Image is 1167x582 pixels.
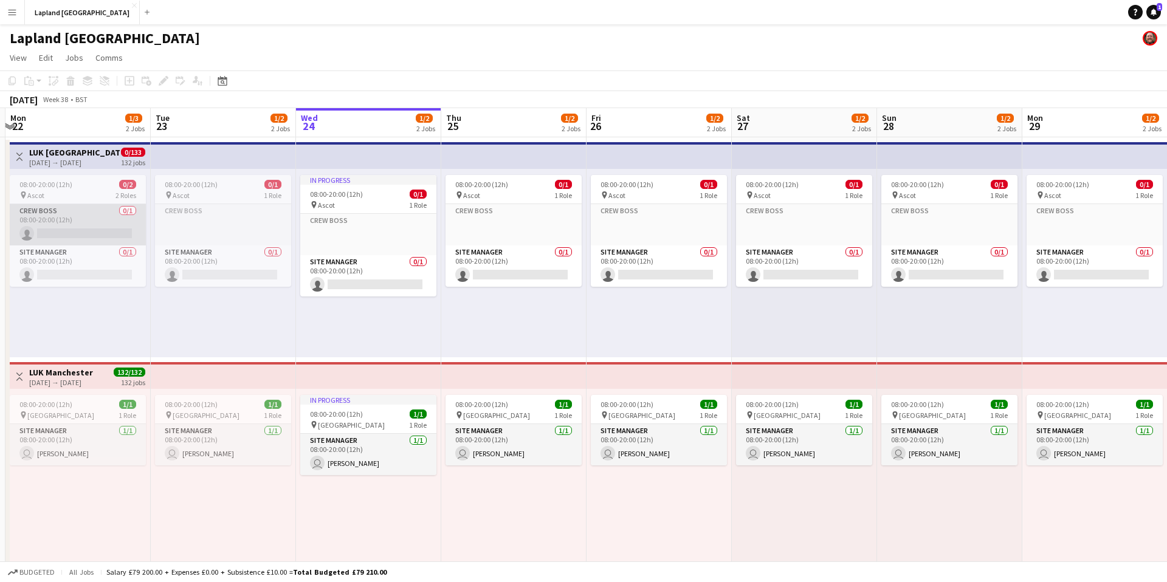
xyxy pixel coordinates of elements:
[852,124,871,133] div: 2 Jobs
[10,112,26,123] span: Mon
[67,567,96,577] span: All jobs
[39,52,53,63] span: Edit
[555,180,572,189] span: 0/1
[264,400,281,409] span: 1/1
[899,191,916,200] span: Ascot
[1027,175,1163,287] app-job-card: 08:00-20:00 (12h)0/1 Ascot1 RoleCrew BossSite Manager0/108:00-20:00 (12h)
[300,395,436,405] div: In progress
[700,180,717,189] span: 0/1
[736,175,872,287] app-job-card: 08:00-20:00 (12h)0/1 Ascot1 RoleCrew BossSite Manager0/108:00-20:00 (12h)
[1142,114,1159,123] span: 1/2
[737,112,750,123] span: Sat
[29,367,93,378] h3: LUK Manchester
[10,94,38,106] div: [DATE]
[310,190,363,199] span: 08:00-20:00 (12h)
[1027,424,1163,465] app-card-role: Site Manager1/108:00-20:00 (12h) [PERSON_NAME]
[300,175,436,185] div: In progress
[463,411,530,420] span: [GEOGRAPHIC_DATA]
[591,112,601,123] span: Fri
[65,52,83,63] span: Jobs
[119,180,136,189] span: 0/2
[60,50,88,66] a: Jobs
[10,175,146,287] app-job-card: 08:00-20:00 (12h)0/2 Ascot2 RolesCrew Boss0/108:00-20:00 (12h) Site Manager0/108:00-20:00 (12h)
[746,180,799,189] span: 08:00-20:00 (12h)
[990,191,1008,200] span: 1 Role
[91,50,128,66] a: Comms
[300,214,436,255] app-card-role-placeholder: Crew Boss
[410,190,427,199] span: 0/1
[997,124,1016,133] div: 2 Jobs
[10,245,146,287] app-card-role: Site Manager0/108:00-20:00 (12h)
[299,119,318,133] span: 24
[165,180,218,189] span: 08:00-20:00 (12h)
[880,119,897,133] span: 28
[165,400,218,409] span: 08:00-20:00 (12h)
[119,400,136,409] span: 1/1
[155,395,291,465] app-job-card: 08:00-20:00 (12h)1/1 [GEOGRAPHIC_DATA]1 RoleSite Manager1/108:00-20:00 (12h) [PERSON_NAME]
[1157,3,1162,11] span: 1
[121,157,145,167] div: 132 jobs
[554,411,572,420] span: 1 Role
[1027,112,1043,123] span: Mon
[608,191,625,200] span: Ascot
[271,124,290,133] div: 2 Jobs
[561,114,578,123] span: 1/2
[591,395,727,465] app-job-card: 08:00-20:00 (12h)1/1 [GEOGRAPHIC_DATA]1 RoleSite Manager1/108:00-20:00 (12h) [PERSON_NAME]
[10,204,146,245] app-card-role: Crew Boss0/108:00-20:00 (12h)
[154,119,170,133] span: 23
[899,411,966,420] span: [GEOGRAPHIC_DATA]
[75,95,88,104] div: BST
[155,175,291,287] div: 08:00-20:00 (12h)0/1 Ascot1 RoleCrew BossSite Manager0/108:00-20:00 (12h)
[264,191,281,200] span: 1 Role
[300,255,436,296] app-card-role: Site Manager0/108:00-20:00 (12h)
[881,175,1017,287] app-job-card: 08:00-20:00 (12h)0/1 Ascot1 RoleCrew BossSite Manager0/108:00-20:00 (12h)
[1136,400,1153,409] span: 1/1
[416,114,433,123] span: 1/2
[95,52,123,63] span: Comms
[455,400,508,409] span: 08:00-20:00 (12h)
[19,568,55,577] span: Budgeted
[997,114,1014,123] span: 1/2
[881,204,1017,245] app-card-role-placeholder: Crew Boss
[891,400,944,409] span: 08:00-20:00 (12h)
[852,114,869,123] span: 1/2
[608,411,675,420] span: [GEOGRAPHIC_DATA]
[301,112,318,123] span: Wed
[444,119,461,133] span: 25
[9,119,26,133] span: 22
[446,395,582,465] app-job-card: 08:00-20:00 (12h)1/1 [GEOGRAPHIC_DATA]1 RoleSite Manager1/108:00-20:00 (12h) [PERSON_NAME]
[115,191,136,200] span: 2 Roles
[601,400,653,409] span: 08:00-20:00 (12h)
[27,191,44,200] span: Ascot
[1143,31,1157,46] app-user-avatar: Ross Murray
[5,50,32,66] a: View
[409,420,427,430] span: 1 Role
[173,191,190,200] span: Ascot
[1027,245,1163,287] app-card-role: Site Manager0/108:00-20:00 (12h)
[845,400,862,409] span: 1/1
[155,424,291,465] app-card-role: Site Manager1/108:00-20:00 (12h) [PERSON_NAME]
[845,191,862,200] span: 1 Role
[300,434,436,475] app-card-role: Site Manager1/108:00-20:00 (12h) [PERSON_NAME]
[29,378,93,387] div: [DATE] → [DATE]
[155,204,291,245] app-card-role-placeholder: Crew Boss
[881,245,1017,287] app-card-role: Site Manager0/108:00-20:00 (12h)
[562,124,580,133] div: 2 Jobs
[591,204,727,245] app-card-role-placeholder: Crew Boss
[300,175,436,296] div: In progress08:00-20:00 (12h)0/1 Ascot1 RoleCrew BossSite Manager0/108:00-20:00 (12h)
[318,420,385,430] span: [GEOGRAPHIC_DATA]
[590,119,601,133] span: 26
[446,424,582,465] app-card-role: Site Manager1/108:00-20:00 (12h) [PERSON_NAME]
[27,411,94,420] span: [GEOGRAPHIC_DATA]
[990,411,1008,420] span: 1 Role
[1044,191,1061,200] span: Ascot
[1027,395,1163,465] div: 08:00-20:00 (12h)1/1 [GEOGRAPHIC_DATA]1 RoleSite Manager1/108:00-20:00 (12h) [PERSON_NAME]
[446,175,582,287] div: 08:00-20:00 (12h)0/1 Ascot1 RoleCrew BossSite Manager0/108:00-20:00 (12h)
[264,411,281,420] span: 1 Role
[446,112,461,123] span: Thu
[293,567,387,577] span: Total Budgeted £79 210.00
